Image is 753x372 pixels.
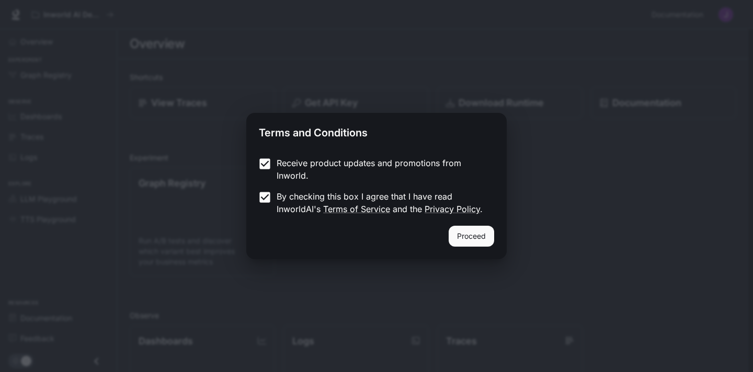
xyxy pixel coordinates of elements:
[449,226,494,247] button: Proceed
[246,113,507,148] h2: Terms and Conditions
[323,204,390,214] a: Terms of Service
[425,204,480,214] a: Privacy Policy
[277,157,486,182] p: Receive product updates and promotions from Inworld.
[277,190,486,215] p: By checking this box I agree that I have read InworldAI's and the .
